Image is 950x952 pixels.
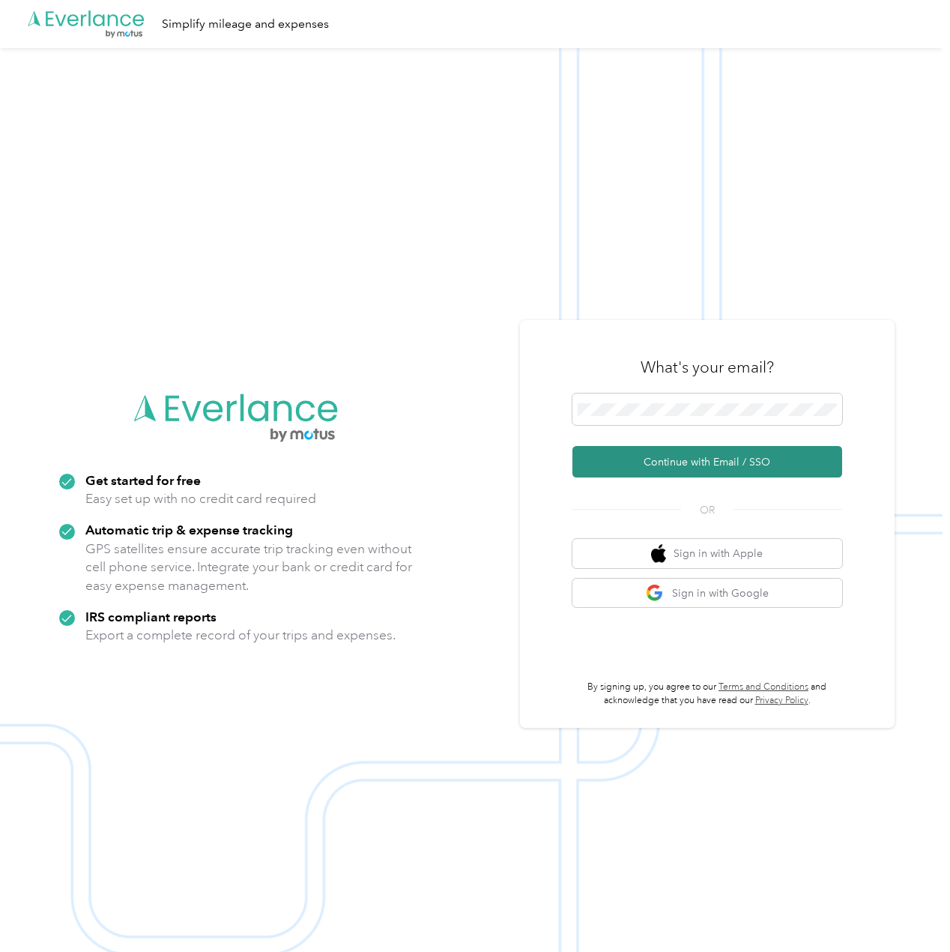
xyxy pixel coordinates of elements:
p: Easy set up with no credit card required [85,489,316,508]
div: Simplify mileage and expenses [162,15,329,34]
h3: What's your email? [641,357,774,378]
p: Export a complete record of your trips and expenses. [85,626,396,645]
iframe: Everlance-gr Chat Button Frame [866,868,950,952]
p: GPS satellites ensure accurate trip tracking even without cell phone service. Integrate your bank... [85,540,413,595]
button: google logoSign in with Google [572,579,842,608]
button: Continue with Email / SSO [572,446,842,477]
button: apple logoSign in with Apple [572,539,842,568]
strong: IRS compliant reports [85,609,217,624]
p: By signing up, you agree to our and acknowledge that you have read our . [572,681,842,707]
img: apple logo [651,544,666,563]
strong: Automatic trip & expense tracking [85,522,293,537]
span: OR [681,502,733,518]
a: Terms and Conditions [718,681,808,693]
img: google logo [646,584,665,603]
strong: Get started for free [85,472,201,488]
a: Privacy Policy [755,695,808,706]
